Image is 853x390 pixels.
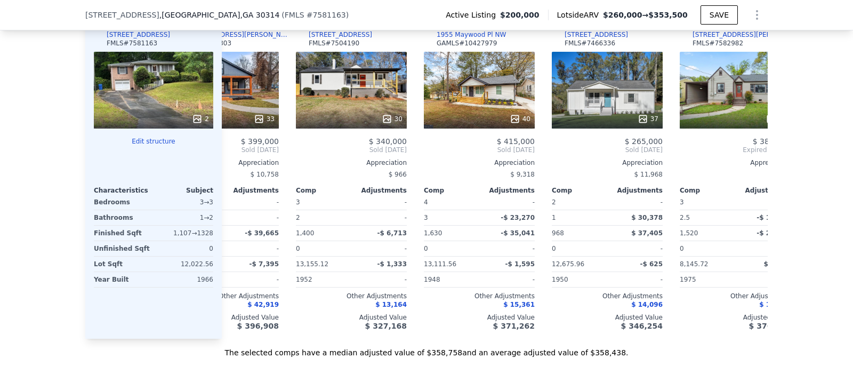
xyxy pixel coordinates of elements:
div: Other Adjustments [424,292,535,300]
div: Other Adjustments [296,292,407,300]
div: - [609,195,663,210]
span: $ 9,318 [510,171,535,178]
div: Adjusted Value [296,313,407,322]
div: - [481,195,535,210]
span: $ 966 [389,171,407,178]
span: -$ 10,598 [757,214,791,221]
div: Bathrooms [94,210,151,225]
div: 37 [638,114,658,124]
div: - [353,195,407,210]
div: FMLS # 7466336 [565,39,615,47]
span: $ 371,262 [493,322,535,330]
span: $260,000 [603,11,642,19]
div: FMLS # 7504190 [309,39,359,47]
div: - [737,241,791,256]
div: Appreciation [296,158,407,167]
div: 1975 [680,272,733,287]
a: [STREET_ADDRESS] [296,30,372,39]
span: $ 15,361 [503,301,535,308]
div: Appreciation [552,158,663,167]
span: $ 13,163 [759,301,791,308]
a: [STREET_ADDRESS][PERSON_NAME] [680,30,803,39]
span: 13,111.56 [424,260,456,268]
span: 1,400 [296,229,314,237]
div: - [353,272,407,287]
span: 0 [552,245,556,252]
div: Characteristics [94,186,154,195]
span: Sold [DATE] [213,146,279,154]
div: - [737,272,791,287]
span: $ 386,500 [753,137,791,146]
div: - [481,241,535,256]
span: # 7581163 [307,11,346,19]
span: 8,145.72 [680,260,708,268]
div: - [737,195,791,210]
span: -$ 23,270 [501,214,535,221]
span: Sold [DATE] [296,146,407,154]
span: $ 376,409 [749,322,791,330]
span: $200,000 [500,10,540,20]
div: Appreciation [680,158,791,167]
div: 34 [766,114,786,124]
div: Comp [680,186,735,195]
span: $ 30,378 [631,214,663,221]
div: 1948 [424,272,477,287]
div: - [609,272,663,287]
div: 30 [382,114,403,124]
div: Comp [552,186,607,195]
div: FMLS # 7581163 [107,39,157,47]
div: Adjustments [735,186,791,195]
span: 13,155.12 [296,260,328,268]
div: Year Built [94,272,151,287]
div: Adjusted Value [552,313,663,322]
div: Adjusted Value [168,313,279,322]
div: Adjusted Value [424,313,535,322]
div: [STREET_ADDRESS][PERSON_NAME] [181,30,292,39]
div: 1,107 → 1328 [156,226,213,241]
div: Adjusted Value [680,313,791,322]
div: [STREET_ADDRESS] [107,30,170,39]
span: $353,500 [648,11,688,19]
div: Adjustments [351,186,407,195]
div: 1966 [156,272,213,287]
div: 2.5 [680,210,733,225]
div: 1 [552,210,605,225]
div: [STREET_ADDRESS][PERSON_NAME] [693,30,803,39]
div: ( ) [281,10,349,20]
div: Unfinished Sqft [94,241,151,256]
div: 2 [192,114,209,124]
div: Finished Sqft [94,226,151,241]
div: FMLS # 7582982 [693,39,743,47]
span: -$ 1,333 [377,260,407,268]
span: $ 396,908 [237,322,279,330]
div: Adjustments [223,186,279,195]
button: SAVE [701,5,738,25]
div: - [226,272,279,287]
div: - [226,210,279,225]
span: -$ 625 [640,260,663,268]
span: Sold [DATE] [552,146,663,154]
span: → [603,10,688,20]
span: 968 [552,229,564,237]
span: Lotside ARV [557,10,603,20]
div: Appreciation [168,158,279,167]
span: [STREET_ADDRESS] [85,10,159,20]
span: $ 14,096 [631,301,663,308]
div: - [680,167,791,182]
span: 0 [296,245,300,252]
div: Subject [154,186,213,195]
div: Bedrooms [94,195,151,210]
span: 0 [424,245,428,252]
div: 1 → 2 [156,210,213,225]
div: Other Adjustments [168,292,279,300]
button: Show Options [746,4,768,26]
span: $ 42,919 [247,301,279,308]
span: $ 340,000 [369,137,407,146]
div: 1955 Maywood Pl NW [437,30,506,39]
div: Adjustments [607,186,663,195]
div: Appreciation [424,158,535,167]
div: 2 [296,210,349,225]
div: 1952 [296,272,349,287]
span: $ 7,635 [764,260,791,268]
span: $ 415,000 [497,137,535,146]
